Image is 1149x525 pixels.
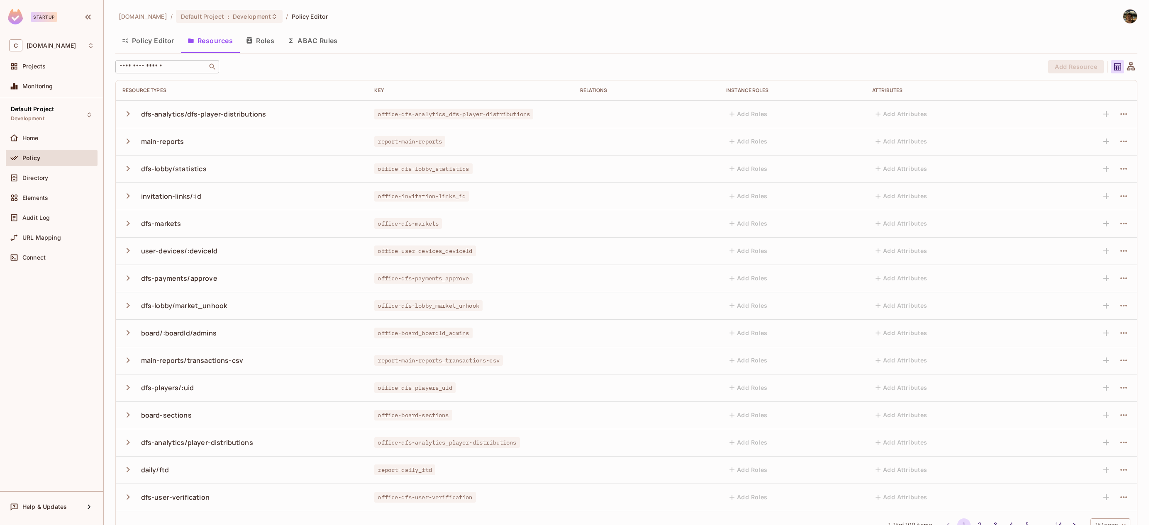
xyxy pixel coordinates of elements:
button: Roles [239,30,281,51]
span: report-main-reports_transactions-csv [374,355,503,366]
span: : [227,13,230,20]
button: Policy Editor [115,30,181,51]
span: Monitoring [22,83,53,90]
span: office-board_boardId_admins [374,328,472,338]
span: Development [11,115,44,122]
span: Elements [22,194,48,201]
span: Connect [22,254,46,261]
div: board-sections [141,411,192,420]
div: main-reports [141,137,184,146]
li: / [171,12,173,20]
div: Relations [580,87,713,94]
div: main-reports/transactions-csv [141,356,243,365]
button: Add Roles [726,491,771,504]
button: Resources [181,30,239,51]
img: Brian Roytman [1123,10,1137,23]
div: Attributes [872,87,1027,94]
div: user-devices/:deviceId [141,246,217,255]
div: Startup [31,12,57,22]
span: office-dfs-analytics_dfs-player-distributions [374,109,533,119]
span: Projects [22,63,46,70]
button: Add Roles [726,107,771,121]
button: Add Roles [726,272,771,285]
button: Add Roles [726,354,771,367]
div: dfs-user-verification [141,493,210,502]
img: SReyMgAAAABJRU5ErkJggg== [8,9,23,24]
span: the active workspace [119,12,167,20]
button: Add Attributes [872,491,931,504]
button: Add Attributes [872,190,931,203]
button: Add Attributes [872,299,931,312]
span: office-dfs-analytics_player-distributions [374,437,520,448]
span: office-invitation-links_id [374,191,469,202]
span: Audit Log [22,214,50,221]
button: Add Attributes [872,162,931,175]
button: Add Roles [726,326,771,340]
button: Add Roles [726,463,771,476]
li: / [286,12,288,20]
div: Instance roles [726,87,859,94]
div: dfs-analytics/player-distributions [141,438,253,447]
span: office-board-sections [374,410,452,420]
button: Add Attributes [872,272,931,285]
div: board/:boardId/admins [141,328,217,338]
div: Key [374,87,567,94]
span: office-dfs-lobby_market_unhook [374,300,483,311]
button: Add Attributes [872,381,931,394]
span: office-dfs-payments_approve [374,273,472,284]
button: Add Roles [726,190,771,203]
button: Add Roles [726,299,771,312]
button: Add Attributes [872,244,931,258]
div: dfs-markets [141,219,181,228]
span: report-main-reports [374,136,445,147]
div: dfs-analytics/dfs-player-distributions [141,109,266,119]
span: Development [233,12,271,20]
div: Resource Types [122,87,361,94]
div: invitation-links/:id [141,192,201,201]
button: Add Attributes [872,436,931,449]
button: Add Attributes [872,354,931,367]
span: Directory [22,175,48,181]
button: Add Attributes [872,463,931,476]
div: dfs-payments/approve [141,274,217,283]
span: Default Project [11,106,54,112]
button: Add Attributes [872,326,931,340]
button: Add Resource [1048,60,1104,73]
span: Policy [22,155,40,161]
button: Add Roles [726,135,771,148]
button: Add Roles [726,436,771,449]
button: Add Roles [726,381,771,394]
button: Add Attributes [872,408,931,422]
span: report-daily_ftd [374,464,435,475]
div: daily/ftd [141,465,169,474]
button: ABAC Rules [281,30,344,51]
button: Add Roles [726,408,771,422]
button: Add Roles [726,244,771,258]
span: Help & Updates [22,503,67,510]
button: Add Attributes [872,135,931,148]
span: URL Mapping [22,234,61,241]
span: office-dfs-user-verification [374,492,476,503]
button: Add Roles [726,162,771,175]
span: office-dfs-players_uid [374,382,455,393]
span: Home [22,135,39,141]
div: dfs-players/:uid [141,383,194,392]
button: Add Roles [726,217,771,230]
span: C [9,39,22,51]
button: Add Attributes [872,107,931,121]
div: dfs-lobby/statistics [141,164,207,173]
span: office-dfs-markets [374,218,442,229]
span: Workspace: chalkboard.io [27,42,76,49]
span: Default Project [181,12,224,20]
div: dfs-lobby/market_unhook [141,301,227,310]
span: Policy Editor [292,12,328,20]
span: office-user-devices_deviceId [374,245,476,256]
span: office-dfs-lobby_statistics [374,163,472,174]
button: Add Attributes [872,217,931,230]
